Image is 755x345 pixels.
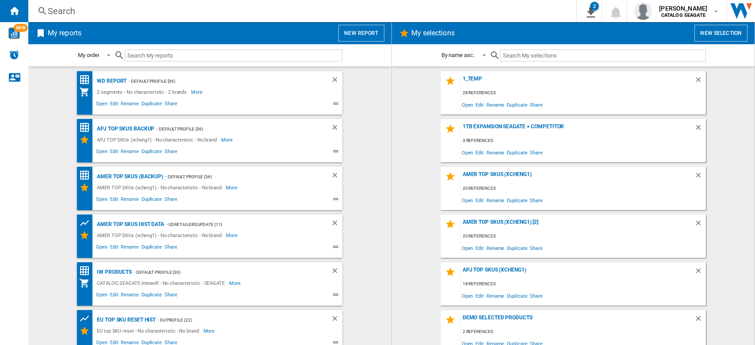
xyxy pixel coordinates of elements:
[331,171,342,182] div: Delete
[95,219,164,230] div: AMER TOP SKUs HIST DATA
[634,2,652,20] img: profile.jpg
[79,134,95,145] div: My Selections
[79,265,95,276] div: Price Matrix
[485,194,506,206] span: Rename
[506,146,529,158] span: Duplicate
[79,326,95,336] div: My Selections
[79,87,95,97] div: My Assortment
[694,314,706,326] div: Delete
[460,76,694,88] div: 1_temp
[95,195,109,206] span: Open
[485,146,506,158] span: Rename
[109,291,120,301] span: Edit
[460,314,694,326] div: DEMO SELECTED PRODUCTS
[410,25,456,42] h2: My selections
[140,100,163,110] span: Duplicate
[154,123,313,134] div: - Default profile (36)
[191,87,204,97] span: More
[460,231,706,242] div: 20 references
[485,290,506,302] span: Rename
[79,122,95,133] div: Price Matrix
[95,76,126,87] div: WD report
[694,25,747,42] button: New selection
[78,52,99,58] div: My order
[95,134,221,145] div: APJ TOP SKUs (xcheng1) - No characteristic - No brand
[694,123,706,135] div: Delete
[126,76,313,87] div: - Default profile (36)
[109,195,120,206] span: Edit
[590,2,599,11] div: 2
[460,171,694,183] div: AMER TOP SKUs (xcheng1)
[9,50,19,60] img: alerts-logo.svg
[48,5,553,17] div: Search
[95,314,156,326] div: EU top SKU reset HIST
[506,242,529,254] span: Duplicate
[163,100,179,110] span: Share
[163,195,179,206] span: Share
[119,195,140,206] span: Rename
[529,194,544,206] span: Share
[140,147,163,158] span: Duplicate
[79,230,95,241] div: My Selections
[140,243,163,253] span: Duplicate
[79,218,95,229] div: Product prices grid
[79,74,95,85] div: Price Matrix
[79,170,95,181] div: Price Matrix
[119,100,140,110] span: Rename
[79,313,95,324] div: Product prices grid
[474,290,485,302] span: Edit
[203,326,216,336] span: More
[506,99,529,111] span: Duplicate
[485,99,506,111] span: Rename
[125,50,342,61] input: Search My reports
[226,230,239,241] span: More
[95,171,163,182] div: AMER TOP SKUs (backup)
[14,24,28,32] span: NEW
[95,326,203,336] div: EU top SKU reset - No characteristic - No brand
[460,290,475,302] span: Open
[460,219,694,231] div: AMER TOP SKUs (xcheng1) [2]
[95,147,109,158] span: Open
[164,219,313,230] div: - US retailers Update (11)
[694,267,706,279] div: Delete
[46,25,83,42] h2: My reports
[460,88,706,99] div: 28 references
[474,242,485,254] span: Edit
[95,123,154,134] div: APJ TOP SKUs backup
[331,219,342,230] div: Delete
[500,50,706,61] input: Search My selections
[460,99,475,111] span: Open
[659,4,707,13] span: [PERSON_NAME]
[694,171,706,183] div: Delete
[529,146,544,158] span: Share
[229,278,242,288] span: More
[460,194,475,206] span: Open
[506,290,529,302] span: Duplicate
[140,195,163,206] span: Duplicate
[506,194,529,206] span: Duplicate
[226,182,239,193] span: More
[474,99,485,111] span: Edit
[441,52,475,58] div: By name asc.
[460,267,694,279] div: APJ TOP SKUs (xcheng1)
[694,76,706,88] div: Delete
[331,123,342,134] div: Delete
[529,99,544,111] span: Share
[163,291,179,301] span: Share
[460,146,475,158] span: Open
[460,326,706,337] div: 2 references
[338,25,384,42] button: New report
[163,243,179,253] span: Share
[460,123,694,135] div: 1TB Expansion Seagate + Competitor
[95,230,226,241] div: AMER TOP SKUs (xcheng1) - No characteristic - No brand
[529,242,544,254] span: Share
[119,243,140,253] span: Rename
[119,147,140,158] span: Rename
[95,267,132,278] div: IW products
[109,100,120,110] span: Edit
[95,182,226,193] div: AMER TOP SKUs (xcheng1) - No characteristic - No brand
[460,135,706,146] div: 3 references
[95,243,109,253] span: Open
[156,314,313,326] div: - EU Profile (22)
[163,171,313,182] div: - Default profile (36)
